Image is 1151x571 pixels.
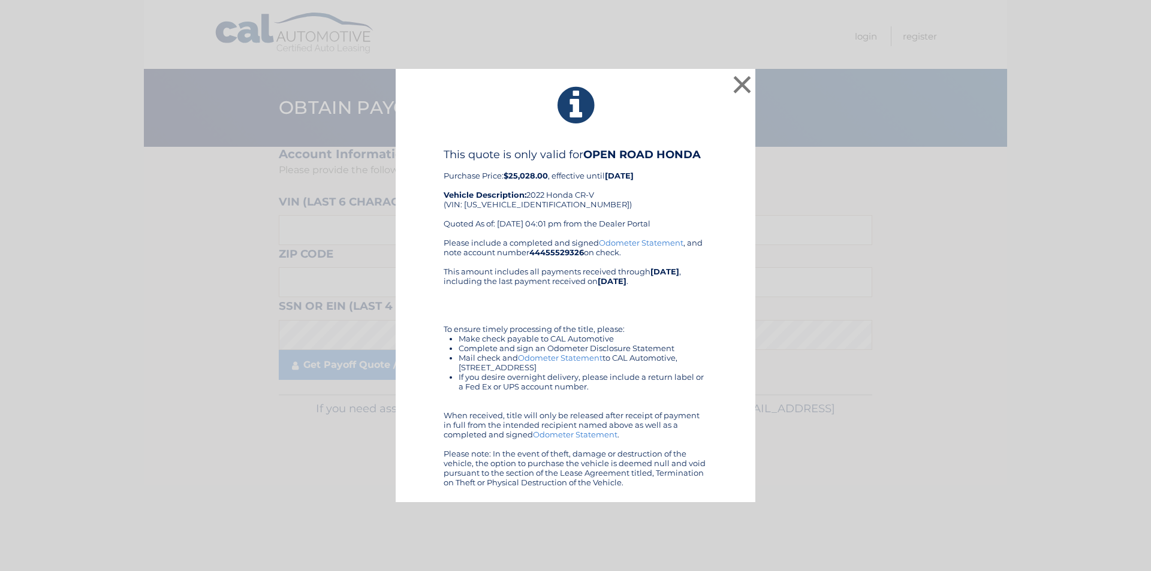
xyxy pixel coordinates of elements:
li: If you desire overnight delivery, please include a return label or a Fed Ex or UPS account number. [459,372,707,391]
li: Make check payable to CAL Automotive [459,334,707,343]
li: Mail check and to CAL Automotive, [STREET_ADDRESS] [459,353,707,372]
div: Please include a completed and signed , and note account number on check. This amount includes al... [444,238,707,487]
h4: This quote is only valid for [444,148,707,161]
b: OPEN ROAD HONDA [583,148,701,161]
li: Complete and sign an Odometer Disclosure Statement [459,343,707,353]
b: [DATE] [605,171,634,180]
a: Odometer Statement [518,353,602,362]
b: [DATE] [598,276,626,286]
button: × [730,72,754,96]
a: Odometer Statement [533,430,617,439]
strong: Vehicle Description: [444,190,526,200]
b: 44455529326 [529,247,584,257]
div: Purchase Price: , effective until 2022 Honda CR-V (VIN: [US_VEHICLE_IDENTIFICATION_NUMBER]) Quote... [444,148,707,238]
b: $25,028.00 [504,171,548,180]
b: [DATE] [650,267,679,276]
a: Odometer Statement [599,238,683,247]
